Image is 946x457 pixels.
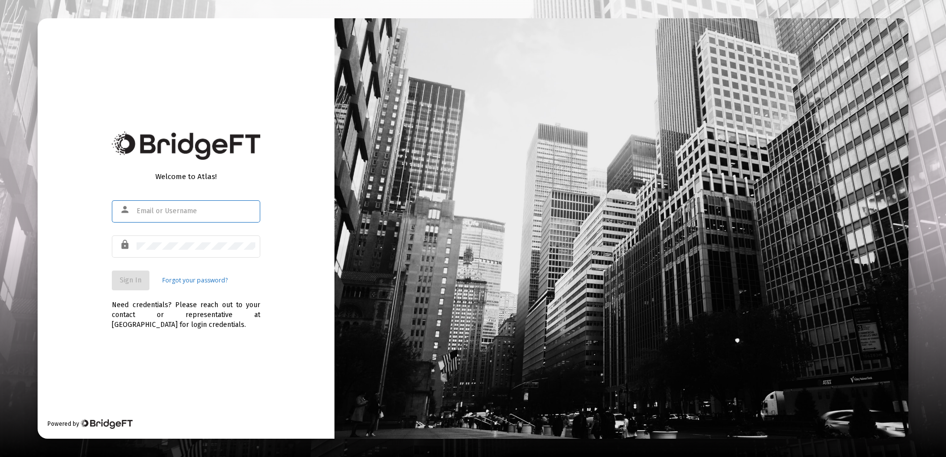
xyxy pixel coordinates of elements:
[162,275,228,285] a: Forgot your password?
[112,132,260,160] img: Bridge Financial Technology Logo
[120,276,142,284] span: Sign In
[112,172,260,182] div: Welcome to Atlas!
[120,239,132,251] mat-icon: lock
[120,204,132,216] mat-icon: person
[47,419,132,429] div: Powered by
[112,271,149,290] button: Sign In
[80,419,132,429] img: Bridge Financial Technology Logo
[137,207,255,215] input: Email or Username
[112,290,260,330] div: Need credentials? Please reach out to your contact or representative at [GEOGRAPHIC_DATA] for log...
